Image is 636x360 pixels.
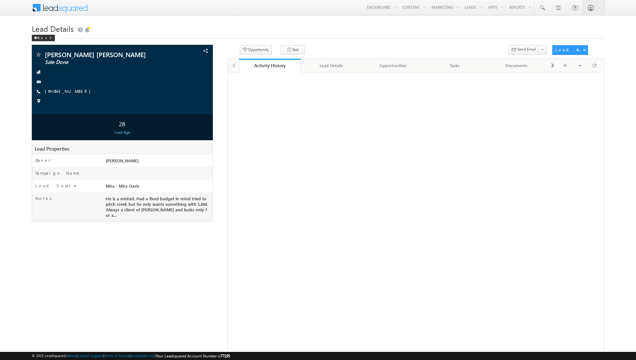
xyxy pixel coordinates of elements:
[424,59,486,72] a: Tasks
[32,23,74,34] span: Lead Details
[491,62,542,69] div: Documents
[486,59,548,72] a: Documents
[130,354,155,358] a: Acceptable Use
[35,195,54,201] label: Notes
[32,35,55,41] div: Back
[429,62,480,69] div: Tasks
[220,354,230,358] span: 77195
[45,51,158,58] span: [PERSON_NAME] [PERSON_NAME]
[35,170,81,176] label: Campaign Name
[45,88,94,95] span: [PHONE_NUMBER]
[244,62,296,68] div: Activity History
[35,157,51,163] label: Owner
[368,62,418,69] div: Opportunities
[518,46,536,52] span: Send Email
[555,47,583,53] div: Lead Actions
[362,59,424,72] a: Opportunities
[306,62,357,69] div: Lead Details
[32,353,230,359] span: © 2025 LeadSquared | | | | |
[104,183,213,192] div: Mira - Mira Oasis
[239,59,301,72] a: Activity History
[240,45,272,55] button: Opportunity
[78,354,103,358] a: Contact Support
[508,45,539,55] button: Send Email
[552,45,588,55] button: Lead Actions
[104,354,129,358] a: Terms of Service
[106,196,208,218] span: He is a emirati, Had a fixed budget in mind tried to pitch creek but he only wants something with...
[301,59,362,72] a: Lead Details
[32,34,58,40] a: Back
[67,354,77,358] a: About
[156,354,230,358] span: Your Leadsquared Account Number is
[33,130,211,135] div: Lead Age
[45,59,158,66] span: Sale Done
[281,45,305,55] button: Task
[35,183,78,189] label: Lead Source
[33,118,211,130] div: 28
[35,145,69,152] span: Lead Properties
[106,158,139,163] span: [PERSON_NAME]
